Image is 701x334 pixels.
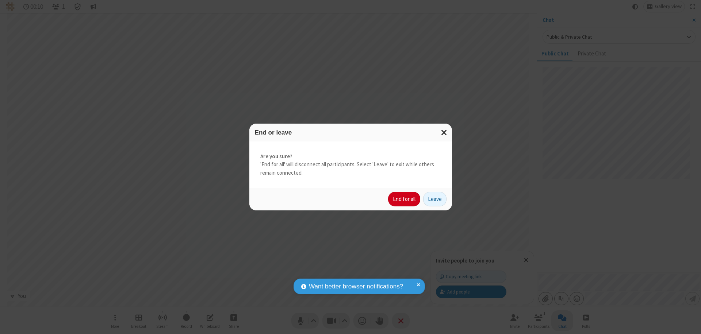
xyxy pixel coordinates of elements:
h3: End or leave [255,129,447,136]
strong: Are you sure? [260,152,441,161]
button: Close modal [437,124,452,141]
div: 'End for all' will disconnect all participants. Select 'Leave' to exit while others remain connec... [249,141,452,188]
button: Leave [423,192,447,206]
span: Want better browser notifications? [309,282,403,291]
button: End for all [388,192,420,206]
